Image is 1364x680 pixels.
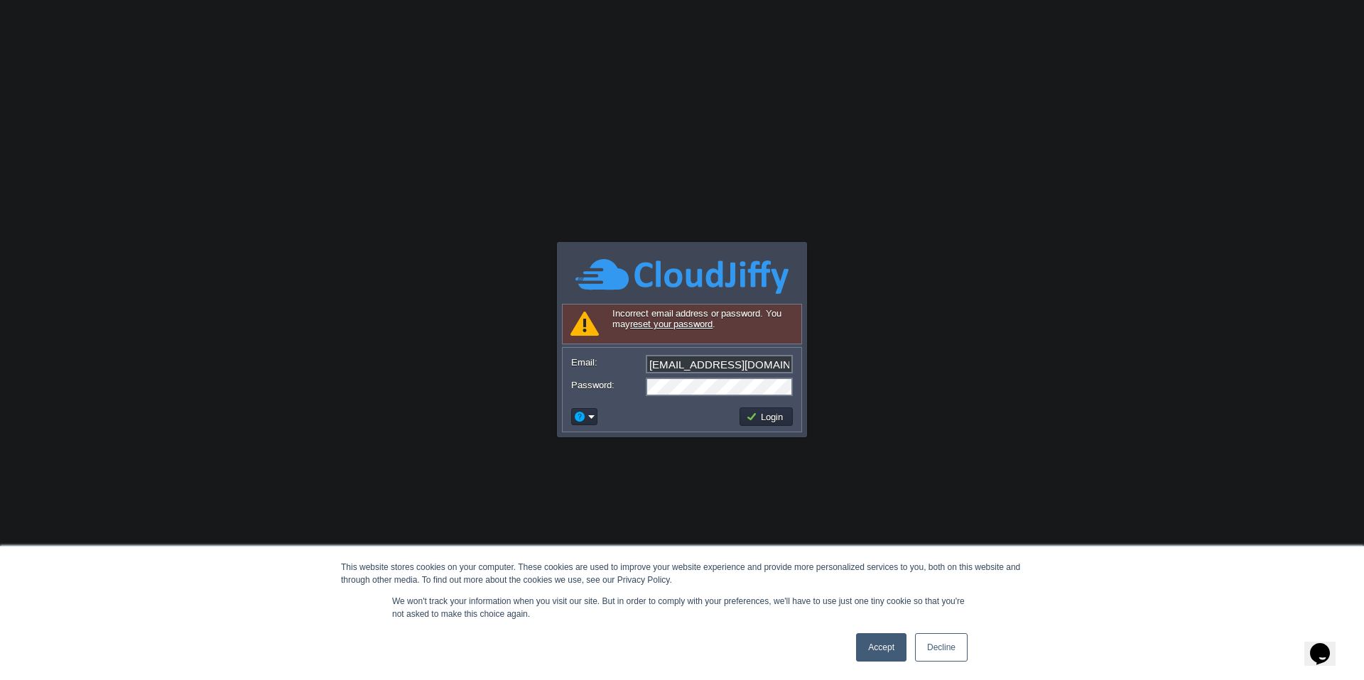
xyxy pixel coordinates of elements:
p: We won't track your information when you visit our site. But in order to comply with your prefere... [392,595,972,620]
button: Login [746,410,787,423]
iframe: chat widget [1304,623,1350,666]
img: CloudJiffy [575,257,789,296]
label: Email: [571,355,644,370]
a: Accept [856,633,906,662]
a: Decline [915,633,968,662]
div: This website stores cookies on your computer. These cookies are used to improve your website expe... [341,561,1023,586]
label: Password: [571,378,644,393]
div: Incorrect email address or password. You may . [562,304,802,344]
a: reset your password [630,319,713,329]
